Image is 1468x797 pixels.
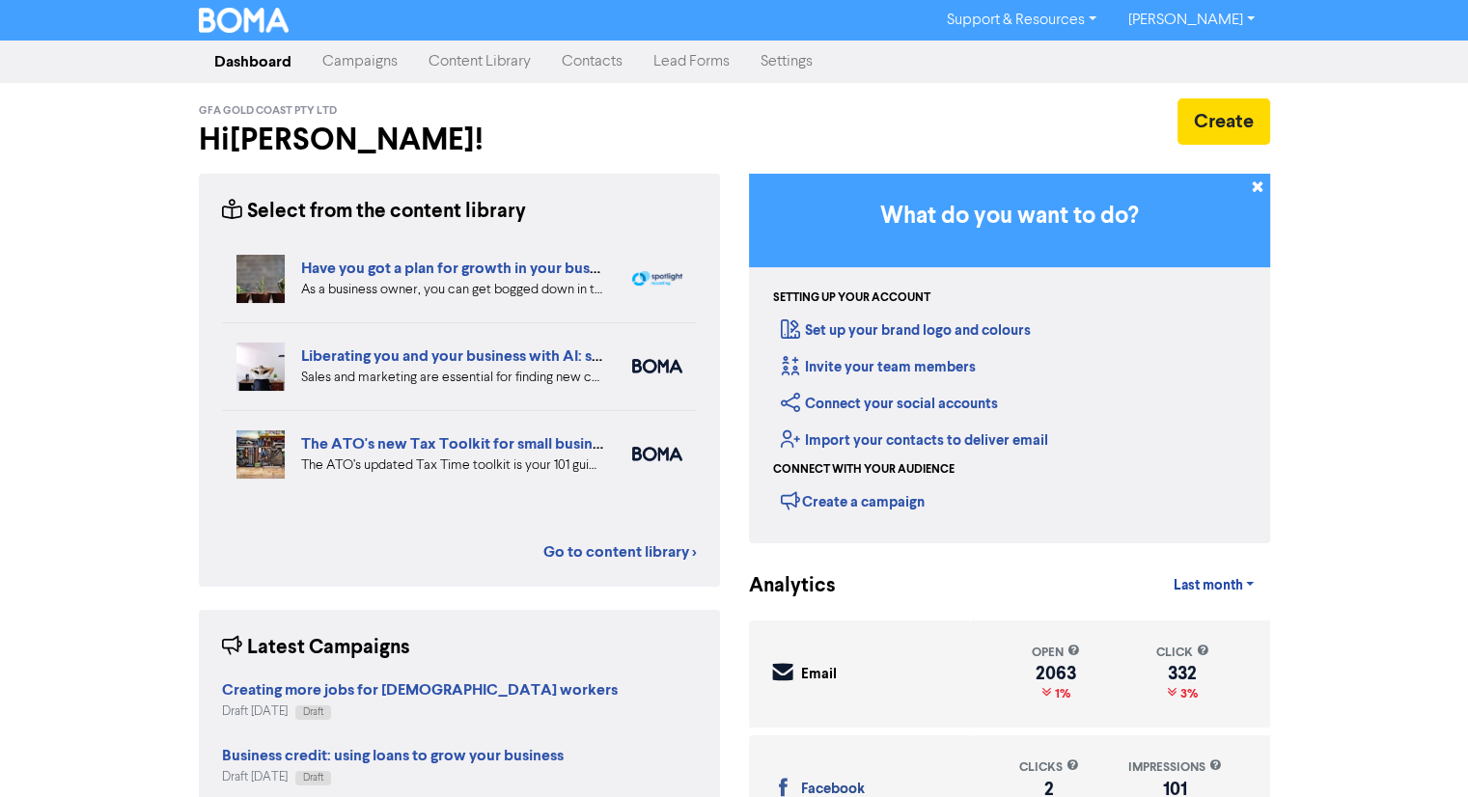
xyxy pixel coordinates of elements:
a: Last month [1157,566,1269,605]
div: 2063 [1032,666,1080,681]
div: Draft [DATE] [222,702,618,721]
div: 332 [1155,666,1208,681]
a: Go to content library > [543,540,697,563]
a: Import your contacts to deliver email [781,431,1048,450]
img: BOMA Logo [199,8,290,33]
div: Select from the content library [222,197,526,227]
div: Email [801,664,837,686]
a: [PERSON_NAME] [1112,5,1269,36]
a: Content Library [413,42,546,81]
a: Contacts [546,42,638,81]
a: Dashboard [199,42,307,81]
iframe: Chat Widget [1371,704,1468,797]
a: Settings [745,42,828,81]
div: 101 [1128,782,1222,797]
a: The ATO's new Tax Toolkit for small business owners [301,434,670,453]
a: Campaigns [307,42,413,81]
div: As a business owner, you can get bogged down in the demands of day-to-day business. We can help b... [301,280,603,300]
img: boma [632,359,682,373]
div: Getting Started in BOMA [749,174,1270,543]
a: Have you got a plan for growth in your business? [301,259,631,278]
span: Last month [1173,577,1242,594]
img: spotlight [632,271,682,287]
button: Create [1177,98,1270,145]
a: Lead Forms [638,42,745,81]
div: clicks [1019,758,1079,777]
div: Analytics [749,571,812,601]
span: Draft [303,707,323,717]
div: Latest Campaigns [222,633,410,663]
strong: Creating more jobs for [DEMOGRAPHIC_DATA] workers [222,680,618,700]
a: Liberating you and your business with AI: sales and marketing [301,346,720,366]
a: Set up your brand logo and colours [781,321,1031,340]
a: Business credit: using loans to grow your business [222,749,564,764]
h2: Hi [PERSON_NAME] ! [199,122,720,158]
div: Connect with your audience [773,461,955,479]
div: 2 [1019,782,1079,797]
img: boma [632,447,682,461]
span: 1% [1051,686,1070,701]
a: Invite your team members [781,358,976,376]
div: Setting up your account [773,289,930,307]
a: Support & Resources [931,5,1112,36]
strong: Business credit: using loans to grow your business [222,746,564,765]
span: Draft [303,773,323,783]
a: Creating more jobs for [DEMOGRAPHIC_DATA] workers [222,683,618,699]
div: impressions [1128,758,1222,777]
h3: What do you want to do? [778,203,1241,231]
span: 3% [1177,686,1198,701]
a: Connect your social accounts [781,395,998,413]
div: Create a campaign [781,486,925,515]
span: GFA Gold Coast Pty Ltd [199,104,337,118]
div: Draft [DATE] [222,768,564,786]
div: The ATO’s updated Tax Time toolkit is your 101 guide to business taxes. We’ve summarised the key ... [301,455,603,476]
div: click [1155,644,1208,662]
div: open [1032,644,1080,662]
div: Sales and marketing are essential for finding new customers but eat into your business time. We e... [301,368,603,388]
